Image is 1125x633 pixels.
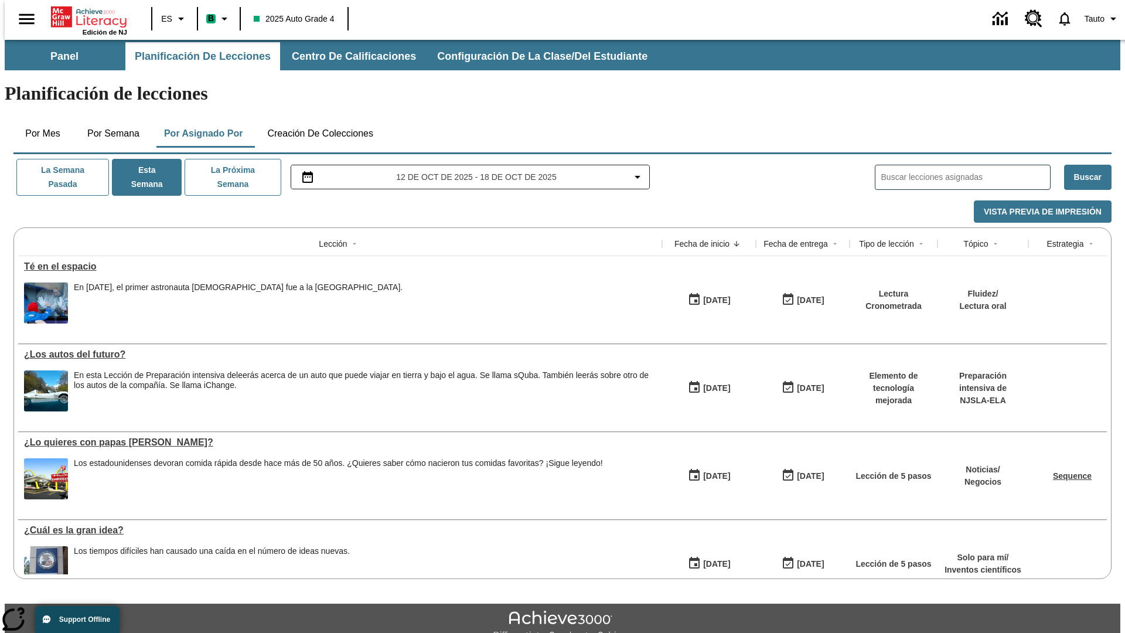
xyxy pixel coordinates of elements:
[797,293,824,308] div: [DATE]
[855,370,932,407] p: Elemento de tecnología mejorada
[208,11,214,26] span: B
[1064,165,1112,190] button: Buscar
[24,546,68,587] img: Letrero cerca de un edificio dice Oficina de Patentes y Marcas de los Estados Unidos. La economía...
[59,615,110,624] span: Support Offline
[703,469,730,484] div: [DATE]
[943,370,1022,407] p: Preparación intensiva de NJSLA-ELA
[74,283,403,324] div: En diciembre de 2015, el primer astronauta británico fue a la Estación Espacial Internacional.
[1018,3,1049,35] a: Centro de recursos, Se abrirá en una pestaña nueva.
[988,237,1003,251] button: Sort
[859,238,914,250] div: Tipo de lección
[156,8,193,29] button: Lenguaje: ES, Selecciona un idioma
[945,552,1021,564] p: Solo para mí /
[74,370,656,411] div: En esta Lección de Preparación intensiva de leerás acerca de un auto que puede viajar en tierra y...
[778,553,828,575] button: 04/13/26: Último día en que podrá accederse la lección
[763,238,828,250] div: Fecha de entrega
[24,349,656,360] div: ¿Los autos del futuro?
[729,237,744,251] button: Sort
[202,8,236,29] button: Boost El color de la clase es verde menta. Cambiar el color de la clase.
[855,470,931,482] p: Lección de 5 pasos
[1053,471,1092,481] a: Sequence
[974,200,1112,223] button: Vista previa de impresión
[35,606,120,633] button: Support Offline
[78,120,149,148] button: Por semana
[964,464,1001,476] p: Noticias /
[5,40,1120,70] div: Subbarra de navegación
[24,437,656,448] div: ¿Lo quieres con papas fritas?
[1080,8,1125,29] button: Perfil/Configuración
[24,370,68,411] img: Un automóvil de alta tecnología flotando en el agua.
[24,261,656,272] div: Té en el espacio
[74,546,350,587] div: Los tiempos difíciles han causado una caída en el número de ideas nuevas.
[396,171,556,183] span: 12 de oct de 2025 - 18 de oct de 2025
[282,42,425,70] button: Centro de calificaciones
[24,283,68,324] img: Un astronauta, el primero del Reino Unido que viaja a la Estación Espacial Internacional, saluda ...
[428,42,657,70] button: Configuración de la clase/del estudiante
[83,29,127,36] span: Edición de NJ
[74,370,649,390] testabrev: leerás acerca de un auto que puede viajar en tierra y bajo el agua. Se llama sQuba. También leerá...
[797,557,824,571] div: [DATE]
[5,83,1120,104] h1: Planificación de lecciones
[319,238,347,250] div: Lección
[1046,238,1083,250] div: Estrategia
[1084,237,1098,251] button: Sort
[963,238,988,250] div: Tópico
[13,120,72,148] button: Por mes
[855,288,932,312] p: Lectura Cronometrada
[24,261,656,272] a: Té en el espacio, Lecciones
[24,458,68,499] img: Uno de los primeros locales de McDonald's, con el icónico letrero rojo y los arcos amarillos.
[684,553,734,575] button: 04/07/25: Primer día en que estuvo disponible la lección
[112,159,182,196] button: Esta semana
[9,2,44,36] button: Abrir el menú lateral
[24,525,656,536] div: ¿Cuál es la gran idea?
[684,377,734,399] button: 07/23/25: Primer día en que estuvo disponible la lección
[24,349,656,360] a: ¿Los autos del futuro? , Lecciones
[855,558,931,570] p: Lección de 5 pasos
[6,42,123,70] button: Panel
[703,381,730,396] div: [DATE]
[437,50,647,63] span: Configuración de la clase/del estudiante
[703,293,730,308] div: [DATE]
[959,300,1006,312] p: Lectura oral
[964,476,1001,488] p: Negocios
[630,170,645,184] svg: Collapse Date Range Filter
[24,437,656,448] a: ¿Lo quieres con papas fritas?, Lecciones
[674,238,729,250] div: Fecha de inicio
[914,237,928,251] button: Sort
[828,237,842,251] button: Sort
[185,159,281,196] button: La próxima semana
[778,377,828,399] button: 06/30/26: Último día en que podrá accederse la lección
[347,237,362,251] button: Sort
[74,546,350,556] div: Los tiempos difíciles han causado una caída en el número de ideas nuevas.
[5,42,658,70] div: Subbarra de navegación
[292,50,416,63] span: Centro de calificaciones
[74,283,403,292] div: En [DATE], el primer astronauta [DEMOGRAPHIC_DATA] fue a la [GEOGRAPHIC_DATA].
[155,120,253,148] button: Por asignado por
[797,469,824,484] div: [DATE]
[125,42,280,70] button: Planificación de lecciones
[296,170,645,184] button: Seleccione el intervalo de fechas opción del menú
[50,50,79,63] span: Panel
[74,370,656,390] div: En esta Lección de Preparación intensiva de
[51,5,127,29] a: Portada
[74,458,603,499] div: Los estadounidenses devoran comida rápida desde hace más de 50 años. ¿Quieres saber cómo nacieron...
[1085,13,1104,25] span: Tauto
[703,557,730,571] div: [DATE]
[945,564,1021,576] p: Inventos científicos
[254,13,335,25] span: 2025 Auto Grade 4
[24,525,656,536] a: ¿Cuál es la gran idea?, Lecciones
[1049,4,1080,34] a: Notificaciones
[986,3,1018,35] a: Centro de información
[51,4,127,36] div: Portada
[16,159,109,196] button: La semana pasada
[135,50,271,63] span: Planificación de lecciones
[161,13,172,25] span: ES
[881,169,1050,186] input: Buscar lecciones asignadas
[684,289,734,311] button: 10/06/25: Primer día en que estuvo disponible la lección
[258,120,383,148] button: Creación de colecciones
[74,458,603,468] div: Los estadounidenses devoran comida rápida desde hace más de 50 años. ¿Quieres saber cómo nacieron...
